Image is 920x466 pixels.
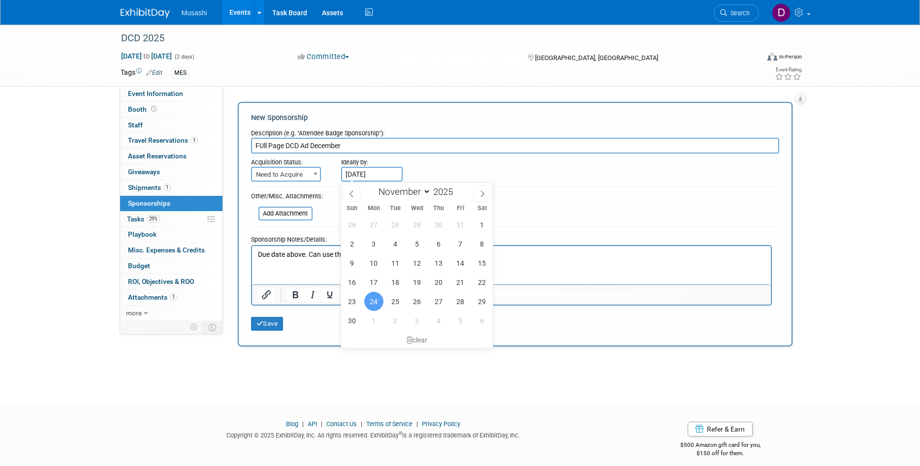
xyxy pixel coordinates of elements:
[408,215,427,234] span: October 29, 2025
[343,273,362,292] span: November 16, 2025
[406,205,428,212] span: Wed
[384,205,406,212] span: Tue
[128,152,187,160] span: Asset Reservations
[174,54,194,60] span: (2 days)
[364,273,383,292] span: November 17, 2025
[428,205,449,212] span: Thu
[473,215,492,234] span: November 1, 2025
[341,205,363,212] span: Sun
[128,184,171,191] span: Shipments
[120,243,222,258] a: Misc. Expenses & Credits
[364,311,383,330] span: December 1, 2025
[473,253,492,273] span: November 15, 2025
[451,292,470,311] span: November 28, 2025
[343,234,362,253] span: November 2, 2025
[422,420,460,428] a: Privacy Policy
[431,186,460,197] input: Year
[451,234,470,253] span: November 7, 2025
[429,234,448,253] span: November 6, 2025
[471,205,493,212] span: Sat
[190,137,198,144] span: 1
[128,246,205,254] span: Misc. Expenses & Credits
[318,420,325,428] span: |
[120,274,222,289] a: ROI, Objectives & ROO
[386,234,405,253] span: November 4, 2025
[182,9,207,17] span: Musashi
[386,253,405,273] span: November 11, 2025
[374,186,431,198] select: Month
[326,420,357,428] a: Contact Us
[120,196,222,211] a: Sponsorships
[408,273,427,292] span: November 19, 2025
[126,309,142,317] span: more
[118,30,744,47] div: DCD 2025
[252,168,320,182] span: Need to Acquire
[251,113,779,123] div: New Sponsorship
[772,3,791,22] img: Daniel Agar
[147,215,160,222] span: 29%
[473,292,492,311] span: November 29, 2025
[429,292,448,311] span: November 27, 2025
[120,290,222,305] a: Attachments1
[429,273,448,292] span: November 20, 2025
[128,262,150,270] span: Budget
[120,86,222,101] a: Event Information
[429,253,448,273] span: November 13, 2025
[429,311,448,330] span: December 4, 2025
[308,420,317,428] a: API
[451,215,470,234] span: October 31, 2025
[120,258,222,274] a: Budget
[429,215,448,234] span: October 30, 2025
[252,246,771,284] iframe: Rich Text Area. Press ALT-0 for help.
[202,321,222,334] td: Toggle Event Tabs
[251,124,779,138] div: Description (e.g. "Attendee Badge Sponsorship"):
[128,230,157,238] span: Playbook
[535,54,658,62] span: [GEOGRAPHIC_DATA], [GEOGRAPHIC_DATA]
[120,227,222,242] a: Playbook
[186,321,203,334] td: Personalize Event Tab Strip
[688,422,753,436] a: Refer & Earn
[641,435,800,457] div: $500 Amazon gift card for you,
[149,105,159,113] span: Booth not reserved yet
[386,292,405,311] span: November 25, 2025
[775,67,801,72] div: Event Rating
[473,311,492,330] span: December 6, 2025
[286,420,298,428] a: Blog
[128,168,160,176] span: Giveaways
[767,53,777,61] img: Format-Inperson.png
[727,9,750,17] span: Search
[120,180,222,195] a: Shipments1
[363,205,384,212] span: Mon
[251,192,323,203] div: Other/Misc. Attachments:
[641,449,800,458] div: $150 off for them.
[451,253,470,273] span: November 14, 2025
[451,273,470,292] span: November 21, 2025
[120,149,222,164] a: Asset Reservations
[128,121,143,129] span: Staff
[128,136,198,144] span: Travel Reservations
[163,184,171,191] span: 1
[300,420,306,428] span: |
[408,292,427,311] span: November 26, 2025
[414,420,420,428] span: |
[473,234,492,253] span: November 8, 2025
[364,253,383,273] span: November 10, 2025
[473,273,492,292] span: November 22, 2025
[341,154,733,167] div: Ideally by:
[127,215,160,223] span: Tasks
[251,317,284,331] button: Save
[364,234,383,253] span: November 3, 2025
[408,253,427,273] span: November 12, 2025
[386,273,405,292] span: November 18, 2025
[251,231,772,245] div: Sponsorship Notes/Details:
[321,288,338,302] button: Underline
[120,164,222,180] a: Giveaways
[120,212,222,227] a: Tasks29%
[142,52,151,60] span: to
[128,105,159,113] span: Booth
[779,53,802,61] div: In-Person
[304,288,321,302] button: Italic
[341,332,493,348] div: clear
